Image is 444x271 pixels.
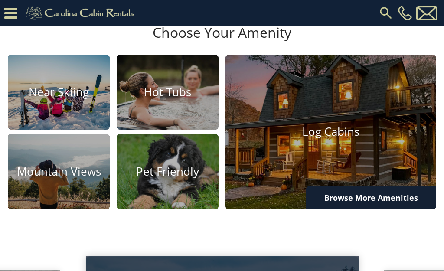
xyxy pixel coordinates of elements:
[117,134,219,209] a: Pet Friendly
[378,5,394,21] img: search-regular.svg
[8,134,110,209] a: Mountain Views
[117,85,219,99] h4: Hot Tubs
[225,55,436,209] a: Log Cabins
[225,125,436,139] h4: Log Cabins
[7,24,437,55] h3: Choose Your Amenity
[306,186,436,209] a: Browse More Amenities
[22,4,141,22] img: Khaki-logo.png
[8,85,110,99] h4: Near Skiing
[396,6,414,20] a: [PHONE_NUMBER]
[117,165,219,179] h4: Pet Friendly
[8,165,110,179] h4: Mountain Views
[117,55,219,130] a: Hot Tubs
[8,55,110,130] a: Near Skiing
